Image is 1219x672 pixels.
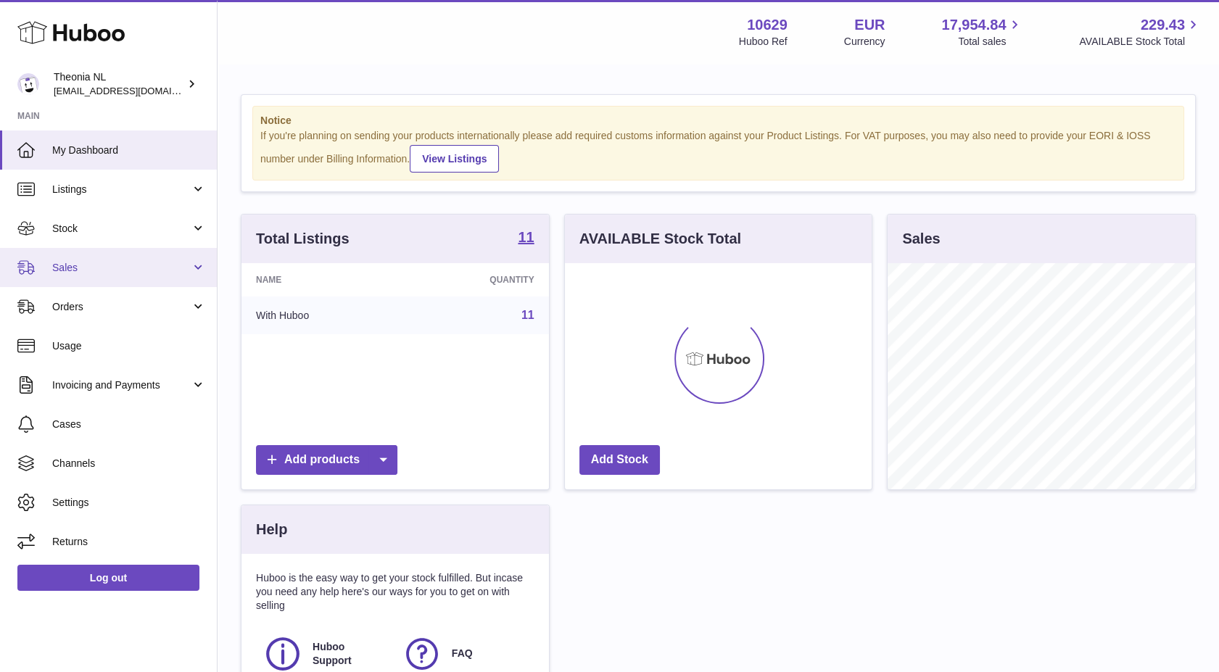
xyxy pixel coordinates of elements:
a: 11 [521,309,534,321]
span: Total sales [958,35,1022,49]
span: Huboo Support [313,640,387,668]
span: Orders [52,300,191,314]
strong: 11 [518,230,534,244]
span: Settings [52,496,206,510]
a: Add Stock [579,445,660,475]
span: My Dashboard [52,144,206,157]
span: AVAILABLE Stock Total [1079,35,1202,49]
span: Invoicing and Payments [52,378,191,392]
span: Channels [52,457,206,470]
th: Quantity [403,263,548,296]
span: Stock [52,222,191,236]
strong: 10629 [747,15,788,35]
div: Huboo Ref [739,35,788,49]
span: [EMAIL_ADDRESS][DOMAIN_NAME] [54,85,213,96]
a: 11 [518,230,534,247]
h3: Help [256,520,287,539]
div: If you're planning on sending your products internationally please add required customs informati... [260,129,1176,173]
span: Sales [52,261,191,275]
a: Add products [256,445,397,475]
div: Theonia NL [54,70,184,98]
th: Name [241,263,403,296]
span: Usage [52,339,206,353]
strong: Notice [260,114,1176,128]
div: Currency [844,35,885,49]
span: 229.43 [1141,15,1185,35]
a: Log out [17,565,199,591]
strong: EUR [854,15,885,35]
a: View Listings [410,145,499,173]
h3: Total Listings [256,229,350,249]
span: FAQ [452,647,473,660]
span: 17,954.84 [941,15,1006,35]
a: 229.43 AVAILABLE Stock Total [1079,15,1202,49]
a: 17,954.84 Total sales [941,15,1022,49]
span: Listings [52,183,191,196]
h3: AVAILABLE Stock Total [579,229,741,249]
p: Huboo is the easy way to get your stock fulfilled. But incase you need any help here's our ways f... [256,571,534,613]
h3: Sales [902,229,940,249]
td: With Huboo [241,296,403,334]
span: Cases [52,418,206,431]
img: info@wholesomegoods.eu [17,73,39,95]
span: Returns [52,535,206,549]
